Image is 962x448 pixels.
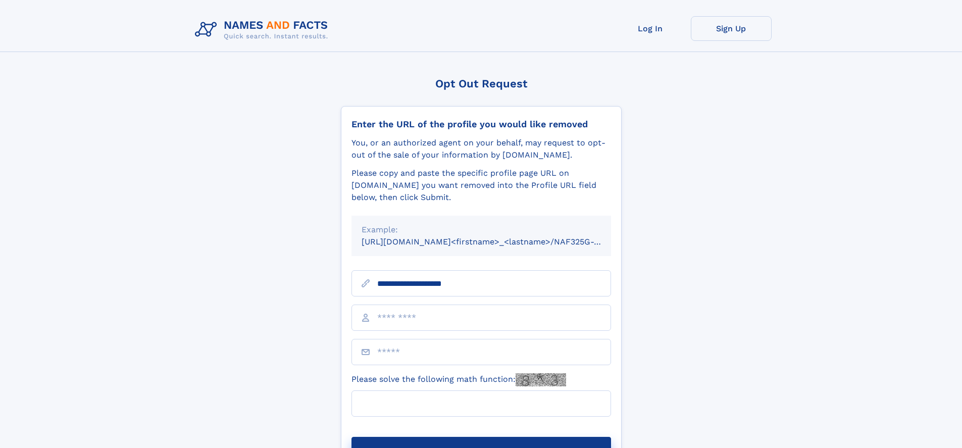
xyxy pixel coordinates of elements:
div: Enter the URL of the profile you would like removed [351,119,611,130]
div: You, or an authorized agent on your behalf, may request to opt-out of the sale of your informatio... [351,137,611,161]
div: Please copy and paste the specific profile page URL on [DOMAIN_NAME] you want removed into the Pr... [351,167,611,204]
a: Sign Up [691,16,772,41]
img: Logo Names and Facts [191,16,336,43]
a: Log In [610,16,691,41]
div: Example: [362,224,601,236]
div: Opt Out Request [341,77,622,90]
small: [URL][DOMAIN_NAME]<firstname>_<lastname>/NAF325G-xxxxxxxx [362,237,630,246]
label: Please solve the following math function: [351,373,566,386]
